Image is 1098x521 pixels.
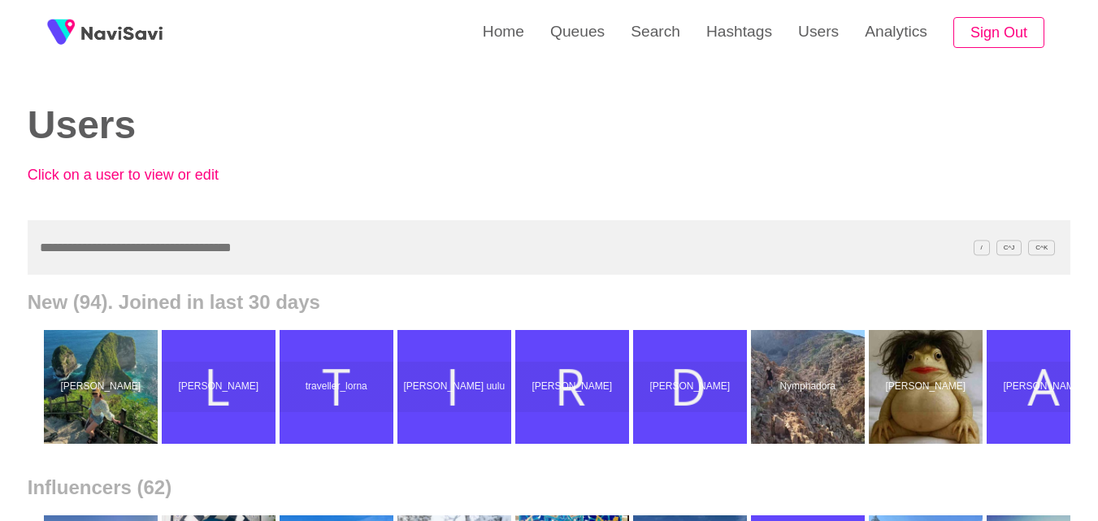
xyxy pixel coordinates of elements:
[81,24,163,41] img: fireSpot
[872,381,979,393] p: [PERSON_NAME]
[41,12,81,53] img: fireSpot
[47,381,154,393] p: [PERSON_NAME]
[636,381,744,393] p: [PERSON_NAME]
[869,330,987,444] a: [PERSON_NAME]M Angeles Fernandez
[633,330,751,444] a: [PERSON_NAME]Douglass Bourne
[754,381,861,393] p: Nymphadora
[283,381,390,393] p: traveller_lorna
[996,240,1022,255] span: C^J
[28,291,1070,314] h2: New (94). Joined in last 30 days
[280,330,397,444] a: traveller_lornatraveller_lorna
[401,381,508,393] p: [PERSON_NAME] uulu
[162,330,280,444] a: [PERSON_NAME]Lacey Lazarow-shoup
[397,330,515,444] a: [PERSON_NAME] uuluIbrakhim Abdisamat uulu
[165,381,272,393] p: [PERSON_NAME]
[1028,240,1055,255] span: C^K
[519,381,626,393] p: [PERSON_NAME]
[28,476,1070,499] h2: Influencers (62)
[974,240,990,255] span: /
[44,330,162,444] a: [PERSON_NAME]Marichelle Pagsuguiron
[515,330,633,444] a: [PERSON_NAME]ruman
[990,381,1097,393] p: [PERSON_NAME]
[953,17,1044,49] button: Sign Out
[28,167,385,184] p: Click on a user to view or edit
[28,104,525,147] h2: Users
[751,330,869,444] a: NymphadoraNymphadora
